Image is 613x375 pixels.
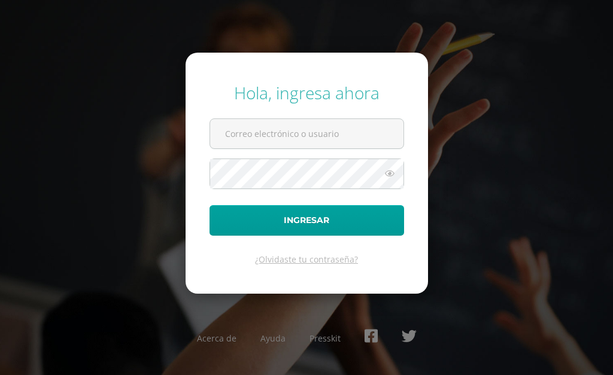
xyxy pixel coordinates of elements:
[210,81,404,104] div: Hola, ingresa ahora
[309,333,341,344] a: Presskit
[197,333,236,344] a: Acerca de
[210,119,403,148] input: Correo electrónico o usuario
[260,333,286,344] a: Ayuda
[210,205,404,236] button: Ingresar
[255,254,358,265] a: ¿Olvidaste tu contraseña?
